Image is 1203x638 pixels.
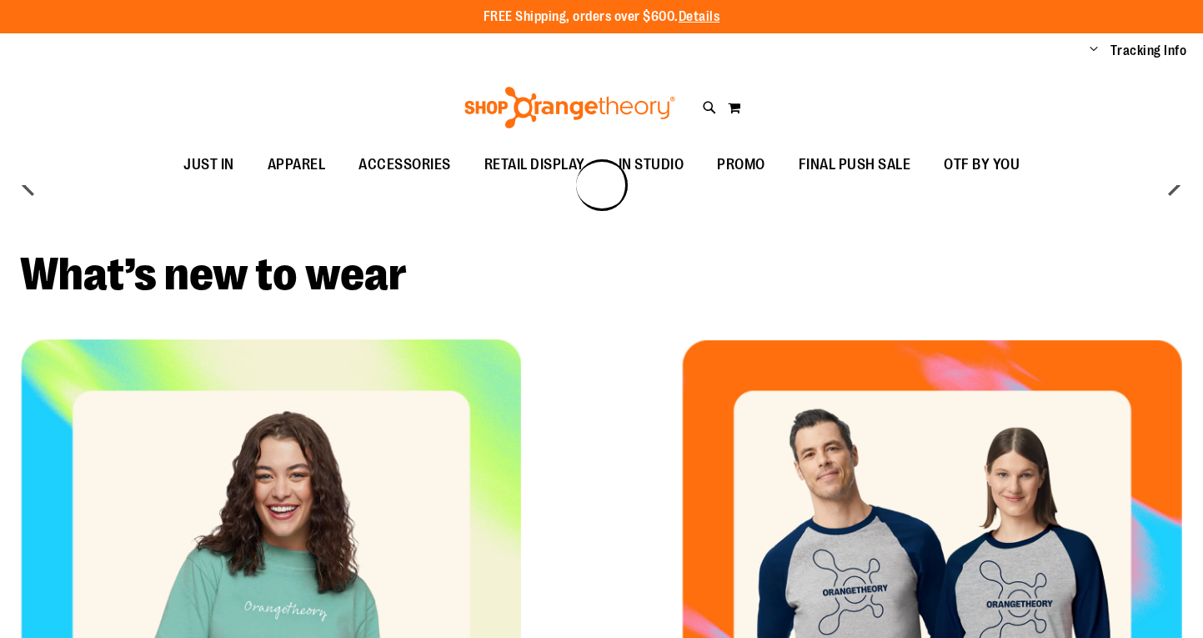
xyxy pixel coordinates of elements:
[927,146,1036,184] a: OTF BY YOU
[799,146,911,183] span: FINAL PUSH SALE
[782,146,928,184] a: FINAL PUSH SALE
[619,146,684,183] span: IN STUDIO
[20,252,1183,298] h2: What’s new to wear
[268,146,326,183] span: APPAREL
[1110,42,1187,60] a: Tracking Info
[717,146,765,183] span: PROMO
[468,146,602,184] a: RETAIL DISPLAY
[484,146,585,183] span: RETAIL DISPLAY
[358,146,451,183] span: ACCESSORIES
[1090,43,1098,59] button: Account menu
[342,146,468,184] a: ACCESSORIES
[700,146,782,184] a: PROMO
[462,87,678,128] img: Shop Orangetheory
[679,9,720,24] a: Details
[944,146,1020,183] span: OTF BY YOU
[183,146,234,183] span: JUST IN
[484,8,720,27] p: FREE Shipping, orders over $600.
[251,146,343,184] a: APPAREL
[167,146,251,184] a: JUST IN
[602,146,701,184] a: IN STUDIO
